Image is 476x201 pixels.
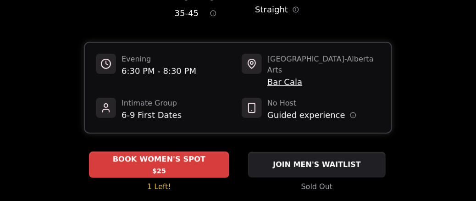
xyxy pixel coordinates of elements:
span: [GEOGRAPHIC_DATA] - Alberta Arts [267,54,380,76]
button: JOIN MEN'S WAITLIST - Sold Out [248,152,386,178]
span: 1 Left! [147,181,171,192]
button: Age range information [203,3,223,23]
button: Orientation information [293,6,299,13]
span: JOIN MEN'S WAITLIST [271,159,362,170]
span: Straight [255,3,288,16]
span: 35 - 45 [175,7,199,20]
span: $25 [152,166,166,175]
span: Intimate Group [122,98,182,109]
span: 6-9 First Dates [122,109,182,122]
span: Bar Cala [267,76,380,89]
span: Evening [122,54,196,65]
span: Guided experience [267,109,345,122]
span: BOOK WOMEN'S SPOT [111,154,208,165]
span: No Host [267,98,356,109]
span: 6:30 PM - 8:30 PM [122,65,196,78]
button: Host information [350,112,356,118]
span: Sold Out [301,181,333,192]
button: BOOK WOMEN'S SPOT - 1 Left! [89,151,229,178]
